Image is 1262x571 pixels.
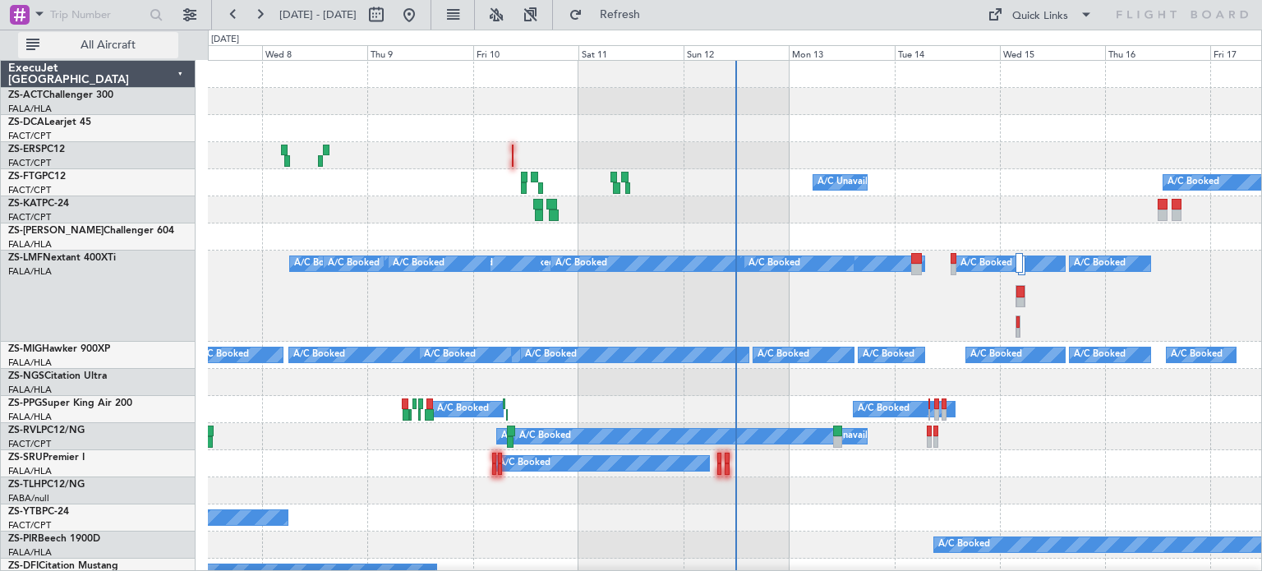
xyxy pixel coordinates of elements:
a: ZS-PIRBeech 1900D [8,534,100,544]
a: ZS-PPGSuper King Air 200 [8,398,132,408]
span: ZS-ERS [8,145,41,154]
div: A/C Booked [437,397,489,421]
div: A/C Booked [424,343,476,367]
span: ZS-MIG [8,344,42,354]
input: Trip Number [50,2,145,27]
a: ZS-YTBPC-24 [8,507,69,517]
div: A/C Booked [555,251,607,276]
button: Refresh [561,2,660,28]
a: ZS-FTGPC12 [8,172,66,182]
span: ZS-ACT [8,90,43,100]
span: ZS-DFI [8,561,39,571]
div: A/C Booked [758,343,809,367]
div: A/C Unavailable [818,424,886,449]
div: A/C Booked [748,251,800,276]
div: Fri 10 [473,45,578,60]
span: ZS-FTG [8,172,42,182]
div: [DATE] [211,33,239,47]
div: Thu 9 [367,45,472,60]
a: FALA/HLA [8,357,52,369]
div: A/C Booked [858,397,910,421]
a: ZS-TLHPC12/NG [8,480,85,490]
div: A/C Booked [197,343,249,367]
a: ZS-KATPC-24 [8,199,69,209]
a: FACT/CPT [8,438,51,450]
a: FALA/HLA [8,465,52,477]
a: ZS-ERSPC12 [8,145,65,154]
div: A/C Booked [960,251,1012,276]
span: ZS-PIR [8,534,38,544]
a: FALA/HLA [8,546,52,559]
a: FACT/CPT [8,519,51,532]
span: ZS-RVL [8,426,41,435]
a: ZS-NGSCitation Ultra [8,371,107,381]
span: All Aircraft [43,39,173,51]
div: Wed 8 [262,45,367,60]
div: A/C Unavailable [501,424,569,449]
span: ZS-NGS [8,371,44,381]
a: FACT/CPT [8,184,51,196]
div: Sun 12 [684,45,789,60]
a: ZS-LMFNextant 400XTi [8,253,116,263]
div: A/C Unavailable [818,170,886,195]
div: Wed 15 [1000,45,1105,60]
a: ZS-MIGHawker 900XP [8,344,110,354]
div: A/C Booked [1074,251,1126,276]
div: A/C Booked [293,343,345,367]
div: Tue 14 [895,45,1000,60]
a: ZS-DFICitation Mustang [8,561,118,571]
div: A/C Booked [519,424,571,449]
div: Tue 7 [157,45,262,60]
div: A/C Booked [393,251,444,276]
div: Quick Links [1012,8,1068,25]
a: ZS-SRUPremier I [8,453,85,463]
div: A/C Booked [294,251,346,276]
span: Refresh [586,9,655,21]
a: FACT/CPT [8,157,51,169]
button: Quick Links [979,2,1101,28]
div: A/C Booked [1171,343,1223,367]
div: A/C Booked [938,532,990,557]
div: A/C Booked [863,343,914,367]
a: ZS-DCALearjet 45 [8,117,91,127]
span: ZS-TLH [8,480,41,490]
div: A/C Booked [328,251,380,276]
a: FALA/HLA [8,411,52,423]
span: ZS-PPG [8,398,42,408]
a: FABA/null [8,492,49,504]
div: A/C Booked [1074,343,1126,367]
a: ZS-[PERSON_NAME]Challenger 604 [8,226,174,236]
a: FALA/HLA [8,265,52,278]
div: A/C Booked [1168,170,1219,195]
a: ZS-RVLPC12/NG [8,426,85,435]
a: ZS-ACTChallenger 300 [8,90,113,100]
span: [DATE] - [DATE] [279,7,357,22]
a: FALA/HLA [8,238,52,251]
span: ZS-SRU [8,453,43,463]
span: ZS-LMF [8,253,43,263]
div: Thu 16 [1105,45,1210,60]
span: ZS-YTB [8,507,42,517]
div: A/C Booked [970,343,1022,367]
div: Sat 11 [578,45,684,60]
span: ZS-DCA [8,117,44,127]
div: Mon 13 [789,45,894,60]
a: FACT/CPT [8,130,51,142]
span: ZS-[PERSON_NAME] [8,226,104,236]
button: All Aircraft [18,32,178,58]
span: ZS-KAT [8,199,42,209]
a: FACT/CPT [8,211,51,223]
a: FALA/HLA [8,384,52,396]
div: A/C Booked [525,343,577,367]
div: A/C Booked [499,451,550,476]
a: FALA/HLA [8,103,52,115]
